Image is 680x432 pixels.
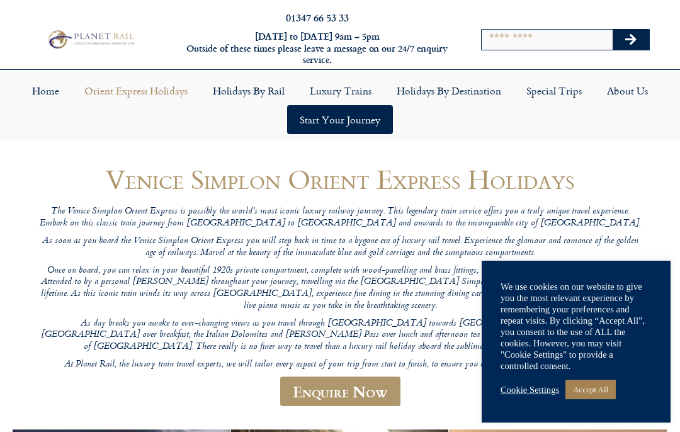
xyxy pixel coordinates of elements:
[72,76,200,105] a: Orient Express Holidays
[297,76,384,105] a: Luxury Trains
[501,281,652,372] div: We use cookies on our website to give you the most relevant experience by remembering your prefer...
[38,318,642,353] p: As day breaks you awake to ever-changing views as you travel through [GEOGRAPHIC_DATA] towards [G...
[280,377,400,406] a: Enquire Now
[594,76,660,105] a: About Us
[184,31,450,66] h6: [DATE] to [DATE] 9am – 5pm Outside of these times please leave a message on our 24/7 enquiry serv...
[38,265,642,312] p: Once on board, you can relax in your beautiful 1920s private compartment, complete with wood-pane...
[287,105,393,134] a: Start your Journey
[384,76,514,105] a: Holidays by Destination
[38,206,642,229] p: The Venice Simplon Orient Express is possibly the world’s most iconic luxury railway journey. Thi...
[286,10,349,25] a: 01347 66 53 33
[565,380,616,399] a: Accept All
[20,76,72,105] a: Home
[38,164,642,194] h1: Venice Simplon Orient Express Holidays
[38,236,642,259] p: As soon as you board the Venice Simplon Orient Express you will step back in time to a bygone era...
[200,76,297,105] a: Holidays by Rail
[514,76,594,105] a: Special Trips
[613,30,649,50] button: Search
[38,359,642,371] p: At Planet Rail, the luxury train travel experts, we will tailor every aspect of your trip from st...
[45,28,137,51] img: Planet Rail Train Holidays Logo
[501,384,559,395] a: Cookie Settings
[6,76,674,134] nav: Menu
